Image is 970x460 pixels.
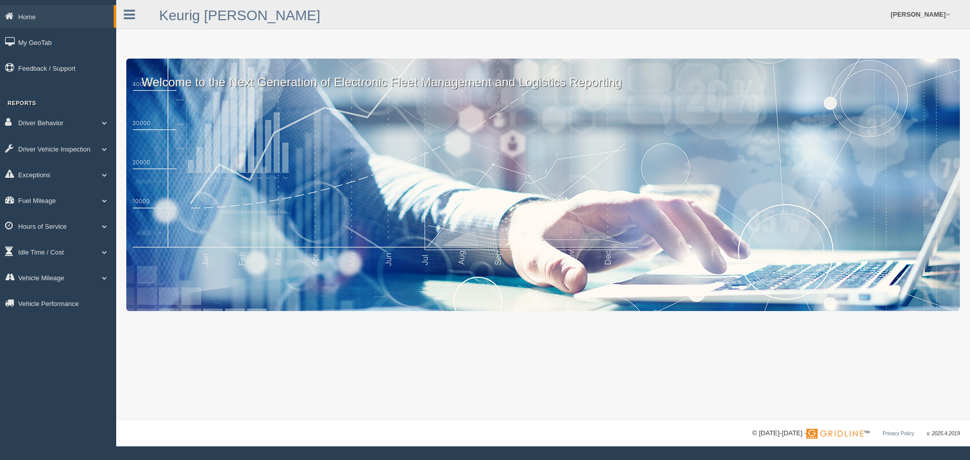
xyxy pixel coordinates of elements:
[126,59,960,91] p: Welcome to the Next Generation of Electronic Fleet Management and Logistics Reporting
[159,8,320,23] a: Keurig [PERSON_NAME]
[806,429,863,439] img: Gridline
[752,428,960,439] div: © [DATE]-[DATE] - ™
[927,431,960,436] span: v. 2025.4.2019
[883,431,914,436] a: Privacy Policy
